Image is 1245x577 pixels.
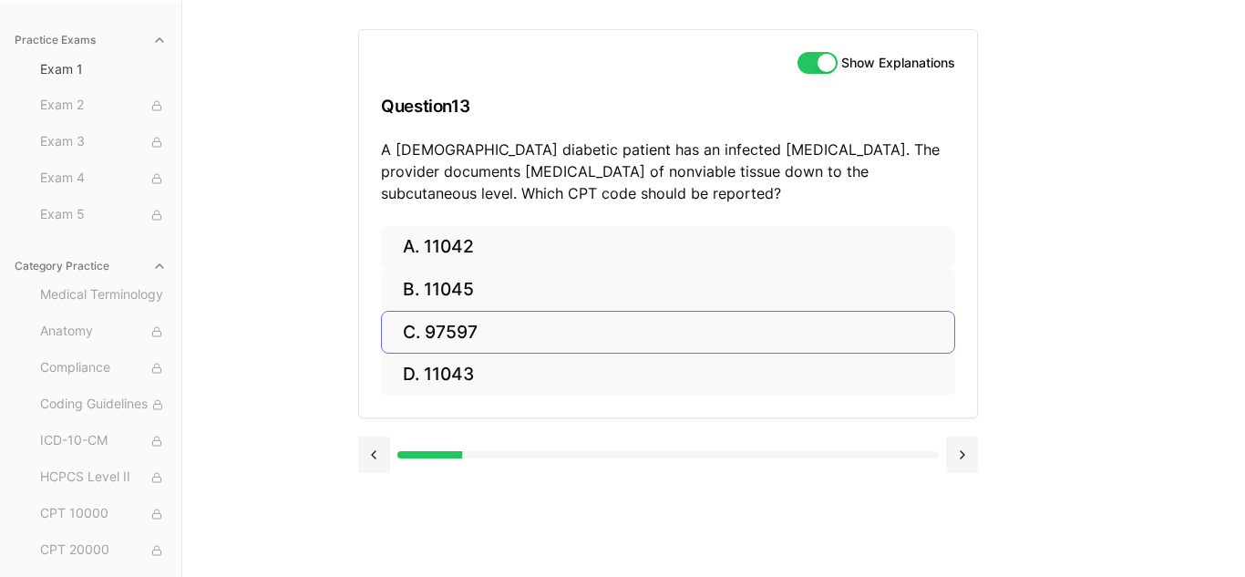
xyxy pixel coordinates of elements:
[33,390,174,419] button: Coding Guidelines
[33,55,174,84] button: Exam 1
[40,60,167,78] span: Exam 1
[33,91,174,120] button: Exam 2
[40,504,167,524] span: CPT 10000
[33,317,174,346] button: Anatomy
[381,311,955,354] button: C. 97597
[40,468,167,488] span: HCPCS Level II
[33,427,174,456] button: ICD-10-CM
[40,205,167,225] span: Exam 5
[33,536,174,565] button: CPT 20000
[381,79,955,133] h3: Question 13
[381,226,955,269] button: A. 11042
[40,541,167,561] span: CPT 20000
[7,26,174,55] button: Practice Exams
[40,96,167,116] span: Exam 2
[40,285,167,305] span: Medical Terminology
[381,139,955,204] p: A [DEMOGRAPHIC_DATA] diabetic patient has an infected [MEDICAL_DATA]. The provider documents [MED...
[33,354,174,383] button: Compliance
[33,281,174,310] button: Medical Terminology
[40,431,167,451] span: ICD-10-CM
[841,57,955,69] label: Show Explanations
[381,269,955,312] button: B. 11045
[40,358,167,378] span: Compliance
[40,322,167,342] span: Anatomy
[33,128,174,157] button: Exam 3
[33,463,174,492] button: HCPCS Level II
[7,252,174,281] button: Category Practice
[33,164,174,193] button: Exam 4
[40,132,167,152] span: Exam 3
[33,500,174,529] button: CPT 10000
[40,169,167,189] span: Exam 4
[381,354,955,397] button: D. 11043
[40,395,167,415] span: Coding Guidelines
[33,201,174,230] button: Exam 5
